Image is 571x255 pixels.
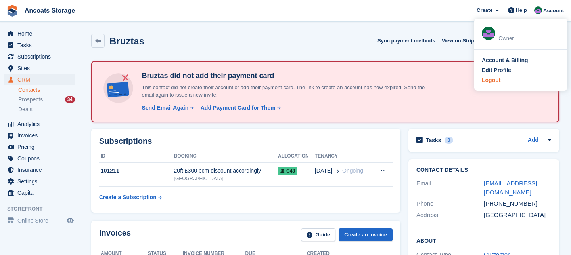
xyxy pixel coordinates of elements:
div: 0 [445,137,454,144]
a: Add Payment Card for Them [197,104,282,112]
a: menu [4,40,75,51]
img: no-card-linked-e7822e413c904bf8b177c4d89f31251c4716f9871600ec3ca5bfc59e148c83f4.svg [102,71,135,105]
span: Analytics [17,118,65,129]
h2: Contact Details [416,167,551,173]
div: Email [416,179,484,197]
span: Prospects [18,96,43,103]
div: 34 [65,96,75,103]
div: Account & Billing [482,56,528,65]
h2: Subscriptions [99,137,393,146]
span: Capital [17,187,65,198]
a: Edit Profile [482,66,560,74]
a: Deals [18,105,75,114]
th: Allocation [278,150,315,163]
a: Create a Subscription [99,190,162,205]
a: Logout [482,76,560,84]
a: menu [4,141,75,152]
span: Tasks [17,40,65,51]
div: Add Payment Card for Them [201,104,276,112]
a: View on Stripe [439,34,487,47]
span: CRM [17,74,65,85]
div: 20ft £300 pcm discount accordingly [174,167,278,175]
span: Sites [17,63,65,74]
span: Create [477,6,492,14]
a: Contacts [18,86,75,94]
div: [GEOGRAPHIC_DATA] [174,175,278,182]
a: Prospects 34 [18,95,75,104]
a: Add [528,136,538,145]
a: Create an Invoice [339,228,393,242]
div: [PHONE_NUMBER] [484,199,551,208]
p: This contact did not create their account or add their payment card. The link to create an accoun... [138,84,436,99]
a: Preview store [65,216,75,225]
h2: About [416,236,551,244]
div: [GEOGRAPHIC_DATA] [484,211,551,220]
span: Online Store [17,215,65,226]
h2: Bruztas [109,36,144,46]
a: menu [4,130,75,141]
a: Guide [301,228,336,242]
div: 101211 [99,167,174,175]
div: Create a Subscription [99,193,157,202]
span: Coupons [17,153,65,164]
th: Booking [174,150,278,163]
span: Account [543,7,564,15]
a: menu [4,51,75,62]
h2: Tasks [426,137,441,144]
span: [DATE] [315,167,332,175]
a: menu [4,164,75,175]
a: Ancoats Storage [21,4,78,17]
th: ID [99,150,174,163]
div: Edit Profile [482,66,511,74]
div: Owner [498,34,560,42]
div: Logout [482,76,500,84]
span: Ongoing [342,167,363,174]
span: Invoices [17,130,65,141]
a: menu [4,63,75,74]
img: stora-icon-8386f47178a22dfd0bd8f6a31ec36ba5ce8667c1dd55bd0f319d3a0aa187defe.svg [6,5,18,17]
div: Phone [416,199,484,208]
span: Storefront [7,205,79,213]
a: menu [4,187,75,198]
h4: Bruztas did not add their payment card [138,71,436,80]
a: menu [4,176,75,187]
span: Insurance [17,164,65,175]
span: Pricing [17,141,65,152]
div: Address [416,211,484,220]
h2: Invoices [99,228,131,242]
span: View on Stripe [442,37,477,45]
button: Sync payment methods [377,34,435,47]
span: Help [516,6,527,14]
span: C43 [278,167,297,175]
a: menu [4,215,75,226]
a: menu [4,74,75,85]
th: Tenancy [315,150,373,163]
a: menu [4,118,75,129]
a: menu [4,28,75,39]
a: menu [4,153,75,164]
span: Settings [17,176,65,187]
span: Home [17,28,65,39]
span: Deals [18,106,33,113]
a: [EMAIL_ADDRESS][DOMAIN_NAME] [484,180,537,196]
span: Subscriptions [17,51,65,62]
div: Send Email Again [142,104,188,112]
a: Account & Billing [482,56,560,65]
